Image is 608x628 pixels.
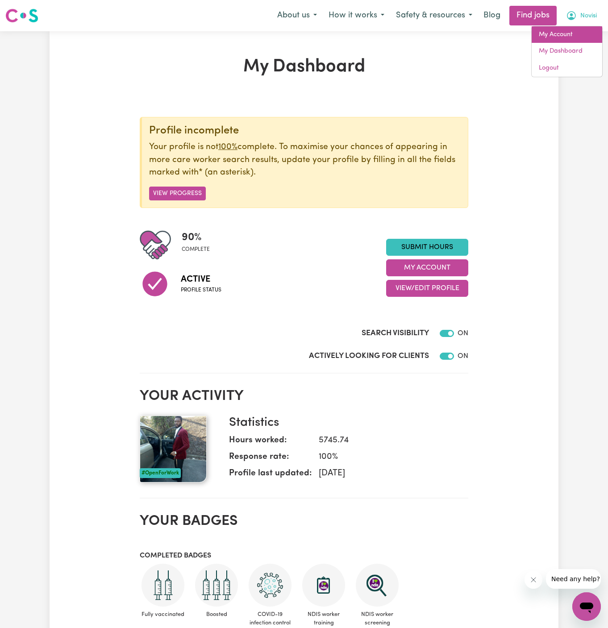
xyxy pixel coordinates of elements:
button: My Account [386,259,468,276]
dd: 100 % [312,451,461,464]
span: Boosted [193,607,240,622]
a: Logout [532,60,602,77]
u: 100% [218,143,237,151]
button: My Account [560,6,603,25]
label: Search Visibility [362,328,429,339]
span: Fully vaccinated [140,607,186,622]
iframe: Button to launch messaging window [572,592,601,621]
span: an asterisk [199,168,254,177]
span: ON [458,330,468,337]
dt: Response rate: [229,451,312,467]
button: View/Edit Profile [386,280,468,297]
img: Care and support worker has received 2 doses of COVID-19 vaccine [142,564,184,607]
dt: Hours worked: [229,434,312,451]
button: Safety & resources [390,6,478,25]
a: My Account [532,26,602,43]
h3: Completed badges [140,552,468,560]
span: Novisi [580,11,597,21]
dt: Profile last updated: [229,467,312,484]
a: Submit Hours [386,239,468,256]
a: Blog [478,6,506,25]
iframe: Message from company [546,569,601,589]
img: CS Academy: Introduction to NDIS Worker Training course completed [302,564,345,607]
button: How it works [323,6,390,25]
iframe: Close message [525,571,542,589]
h2: Your badges [140,513,468,530]
span: complete [182,245,210,254]
span: Active [181,273,221,286]
h3: Statistics [229,416,461,431]
h1: My Dashboard [140,56,468,78]
h2: Your activity [140,388,468,405]
img: Care and support worker has received booster dose of COVID-19 vaccination [195,564,238,607]
label: Actively Looking for Clients [309,350,429,362]
span: Profile status [181,286,221,294]
button: About us [271,6,323,25]
img: NDIS Worker Screening Verified [356,564,399,607]
a: Careseekers logo [5,5,38,26]
div: Profile completeness: 90% [182,229,217,261]
dd: 5745.74 [312,434,461,447]
img: Careseekers logo [5,8,38,24]
div: My Account [531,26,603,77]
img: CS Academy: COVID-19 Infection Control Training course completed [249,564,292,607]
div: Profile incomplete [149,125,461,137]
span: 90 % [182,229,210,245]
a: Find jobs [509,6,557,25]
dd: [DATE] [312,467,461,480]
span: ON [458,353,468,360]
img: Your profile picture [140,416,207,482]
p: Your profile is not complete. To maximise your chances of appearing in more care worker search re... [149,141,461,179]
button: View Progress [149,187,206,200]
a: My Dashboard [532,43,602,60]
div: #OpenForWork [140,468,181,478]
